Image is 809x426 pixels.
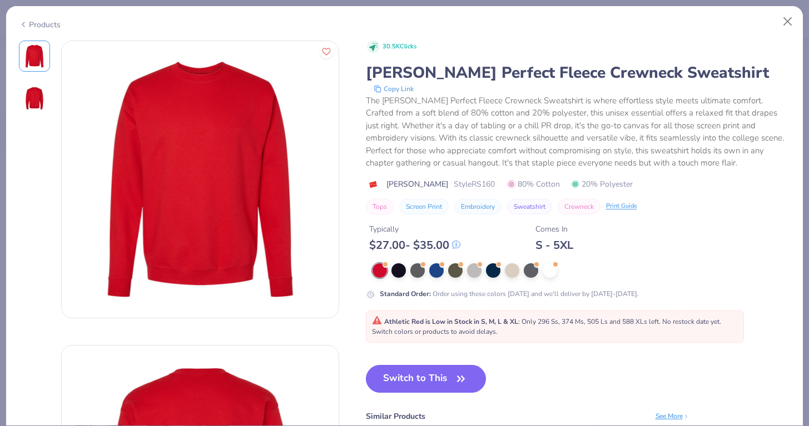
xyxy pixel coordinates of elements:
div: $ 27.00 - $ 35.00 [369,238,460,252]
span: Style RS160 [454,178,495,190]
span: : Only 296 Ss, 374 Ms, 505 Ls and 588 XLs left. No restock date yet. Switch colors or products to... [372,317,721,336]
div: Similar Products [366,410,425,422]
div: Products [19,19,61,31]
div: [PERSON_NAME] Perfect Fleece Crewneck Sweatshirt [366,62,791,83]
button: Sweatshirt [507,199,552,214]
span: 20% Polyester [571,178,633,190]
div: Print Guide [606,202,637,211]
button: Embroidery [454,199,502,214]
span: 80% Cotton [507,178,560,190]
div: Comes In [535,223,573,235]
button: Crewneck [558,199,600,214]
img: Back [21,85,48,112]
button: Switch to This [366,365,487,393]
div: See More [656,411,689,421]
div: Typically [369,223,460,235]
div: Order using these colors [DATE] and we'll deliver by [DATE]-[DATE]. [380,289,639,299]
button: Close [777,11,798,32]
span: [PERSON_NAME] [386,178,448,190]
strong: Athletic Red is Low in Stock in S, M, L & XL [384,317,518,326]
span: 30.5K Clicks [383,42,416,52]
div: S - 5XL [535,238,573,252]
button: Like [319,44,334,59]
button: Tops [366,199,394,214]
img: Front [62,41,339,318]
img: Front [21,43,48,69]
button: copy to clipboard [370,83,417,94]
img: brand logo [366,180,381,189]
div: The [PERSON_NAME] Perfect Fleece Crewneck Sweatshirt is where effortless style meets ultimate com... [366,94,791,169]
button: Screen Print [399,199,449,214]
strong: Standard Order : [380,289,431,298]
